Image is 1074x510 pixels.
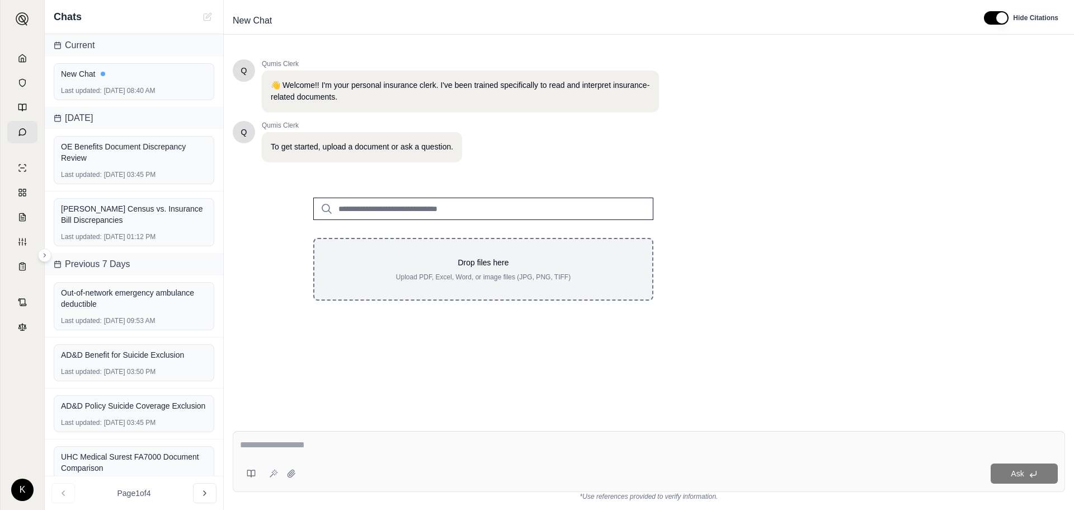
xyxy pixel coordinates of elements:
[7,72,37,94] a: Documents Vault
[61,349,207,361] div: AD&D Benefit for Suicide Exclusion
[61,400,207,411] div: AD&D Policy Suicide Coverage Exclusion
[7,206,37,228] a: Claim Coverage
[61,86,207,95] div: [DATE] 08:40 AM
[7,291,37,314] a: Contract Analysis
[61,232,102,241] span: Last updated:
[61,451,207,474] div: UHC Medical Surest FA7000 Document Comparison
[61,86,102,95] span: Last updated:
[262,121,462,130] span: Qumis Clerk
[332,273,634,282] p: Upload PDF, Excel, Word, or image files (JPG, PNG, TIFF)
[16,12,29,26] img: Expand sidebar
[1013,13,1058,22] span: Hide Citations
[61,203,207,226] div: [PERSON_NAME] Census vs. Insurance Bill Discrepancies
[61,287,207,310] div: Out-of-network emergency ambulance deductible
[11,479,34,501] div: K
[7,255,37,278] a: Coverage Table
[61,418,207,427] div: [DATE] 03:45 PM
[332,257,634,268] p: Drop files here
[61,367,207,376] div: [DATE] 03:50 PM
[7,316,37,338] a: Legal Search Engine
[7,157,37,179] a: Single Policy
[61,170,207,179] div: [DATE] 03:45 PM
[61,418,102,427] span: Last updated:
[61,141,207,163] div: OE Benefits Document Discrepancy Review
[271,141,453,153] p: To get started, upload a document or ask a question.
[262,59,659,68] span: Qumis Clerk
[228,12,276,30] span: New Chat
[61,170,102,179] span: Last updated:
[7,121,37,143] a: Chat
[54,9,82,25] span: Chats
[45,107,223,129] div: [DATE]
[61,232,207,241] div: [DATE] 01:12 PM
[61,316,102,325] span: Last updated:
[117,488,151,499] span: Page 1 of 4
[241,127,247,138] span: Hello
[61,367,102,376] span: Last updated:
[7,181,37,204] a: Policy Comparisons
[201,10,214,24] button: New Chat
[11,8,34,30] button: Expand sidebar
[233,492,1065,501] div: *Use references provided to verify information.
[7,47,37,69] a: Home
[61,316,207,325] div: [DATE] 09:53 AM
[61,68,207,79] div: New Chat
[7,231,37,253] a: Custom Report
[991,464,1058,484] button: Ask
[241,65,247,76] span: Hello
[38,249,51,262] button: Expand sidebar
[45,253,223,275] div: Previous 7 Days
[1011,469,1024,478] span: Ask
[7,96,37,119] a: Prompt Library
[45,34,223,57] div: Current
[228,12,971,30] div: Edit Title
[271,79,650,103] p: 👋 Welcome!! I'm your personal insurance clerk. I've been trained specifically to read and interpr...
